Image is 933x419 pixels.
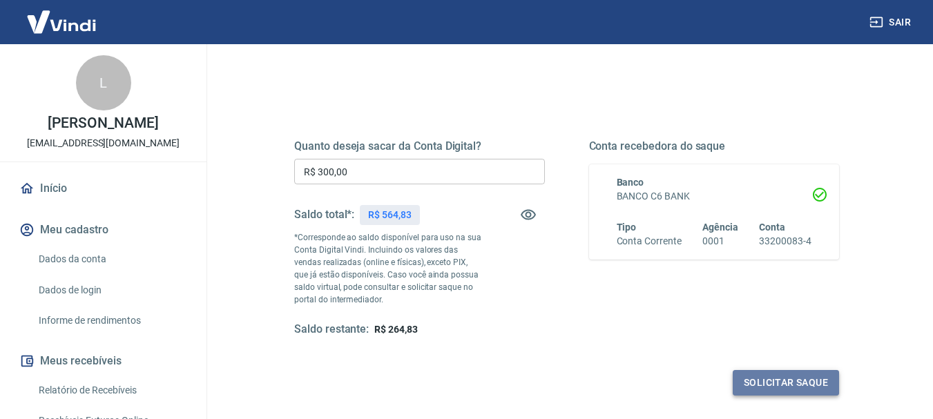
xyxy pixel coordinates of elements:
[294,231,482,306] p: *Corresponde ao saldo disponível para uso na sua Conta Digital Vindi. Incluindo os valores das ve...
[374,324,418,335] span: R$ 264,83
[17,346,190,376] button: Meus recebíveis
[17,215,190,245] button: Meu cadastro
[33,306,190,335] a: Informe de rendimentos
[617,222,637,233] span: Tipo
[617,234,682,249] h6: Conta Corrente
[294,208,354,222] h5: Saldo total*:
[294,139,545,153] h5: Quanto deseja sacar da Conta Digital?
[27,136,180,150] p: [EMAIL_ADDRESS][DOMAIN_NAME]
[733,370,839,396] button: Solicitar saque
[617,189,812,204] h6: BANCO C6 BANK
[33,245,190,273] a: Dados da conta
[33,376,190,405] a: Relatório de Recebíveis
[76,55,131,110] div: L
[702,234,738,249] h6: 0001
[759,222,785,233] span: Conta
[17,1,106,43] img: Vindi
[702,222,738,233] span: Agência
[368,208,412,222] p: R$ 564,83
[48,116,158,130] p: [PERSON_NAME]
[617,177,644,188] span: Banco
[33,276,190,304] a: Dados de login
[294,322,369,337] h5: Saldo restante:
[17,173,190,204] a: Início
[759,234,811,249] h6: 33200083-4
[867,10,916,35] button: Sair
[589,139,840,153] h5: Conta recebedora do saque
